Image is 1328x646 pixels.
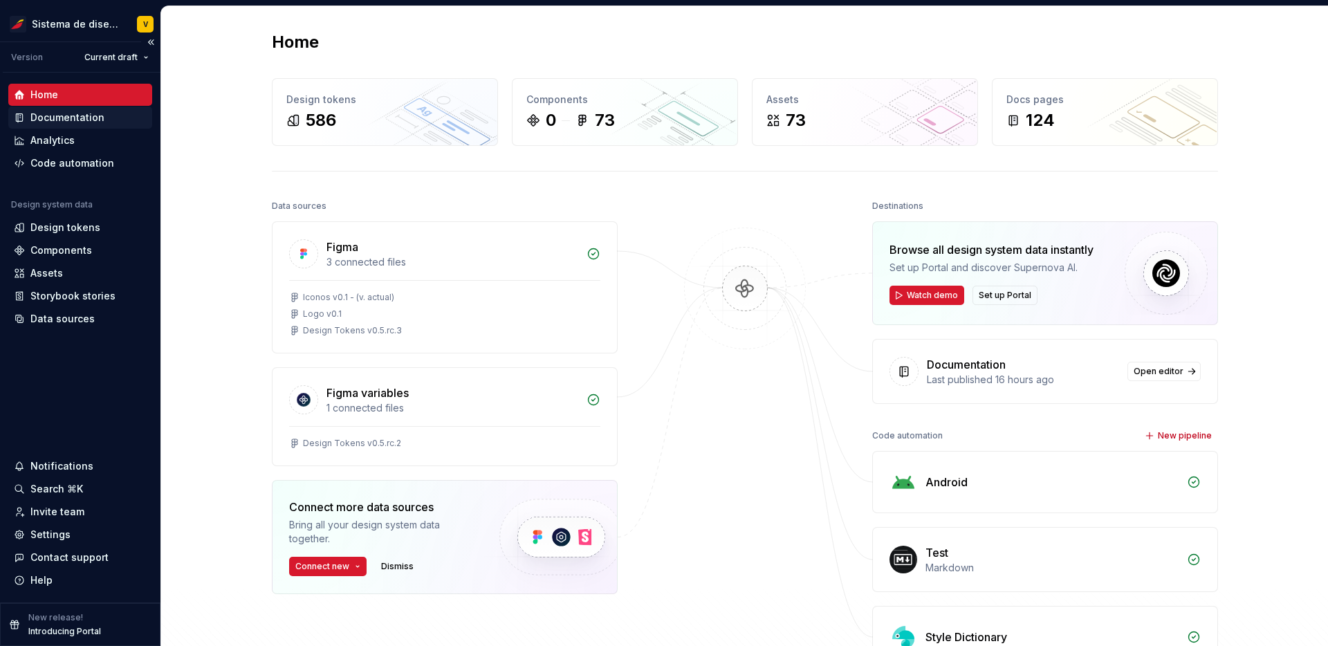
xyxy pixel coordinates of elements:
div: Documentation [30,111,104,124]
div: Documentation [927,356,1006,373]
a: Invite team [8,501,152,523]
div: Browse all design system data instantly [889,241,1094,258]
a: Docs pages124 [992,78,1218,146]
h2: Home [272,31,319,53]
div: Connect more data sources [289,499,476,515]
div: V [143,19,148,30]
div: Markdown [925,561,1179,575]
a: Data sources [8,308,152,330]
div: Set up Portal and discover Supernova AI. [889,261,1094,275]
a: Settings [8,524,152,546]
span: Dismiss [381,561,414,572]
span: Connect new [295,561,349,572]
div: Design system data [11,199,93,210]
div: 1 connected files [326,401,578,415]
span: Current draft [84,52,138,63]
div: 73 [786,109,806,131]
div: Design Tokens v0.5.rc.2 [303,438,401,449]
button: Collapse sidebar [141,33,160,52]
button: Contact support [8,546,152,569]
a: Storybook stories [8,285,152,307]
div: Figma [326,239,358,255]
div: Assets [30,266,63,280]
div: Sistema de diseño Iberia [32,17,120,31]
div: Data sources [272,196,326,216]
div: Iconos v0.1 - (v. actual) [303,292,394,303]
p: New release! [28,612,83,623]
div: Bring all your design system data together. [289,518,476,546]
div: Android [925,474,968,490]
a: Components073 [512,78,738,146]
div: Destinations [872,196,923,216]
span: Open editor [1134,366,1183,377]
p: Introducing Portal [28,626,101,637]
button: Connect new [289,557,367,576]
button: Sistema de diseño IberiaV [3,9,158,39]
div: 124 [1026,109,1055,131]
div: Code automation [872,426,943,445]
div: Help [30,573,53,587]
span: Set up Portal [979,290,1031,301]
div: Invite team [30,505,84,519]
span: Watch demo [907,290,958,301]
button: Watch demo [889,286,964,305]
div: Storybook stories [30,289,116,303]
div: Settings [30,528,71,542]
img: 55604660-494d-44a9-beb2-692398e9940a.png [10,16,26,33]
div: Design Tokens v0.5.rc.3 [303,325,402,336]
div: Assets [766,93,963,107]
div: Design tokens [30,221,100,234]
div: Style Dictionary [925,629,1007,645]
button: Help [8,569,152,591]
div: Components [526,93,723,107]
a: Documentation [8,107,152,129]
button: Notifications [8,455,152,477]
div: Last published 16 hours ago [927,373,1119,387]
a: Design tokens586 [272,78,498,146]
div: Data sources [30,312,95,326]
div: Logo v0.1 [303,308,342,320]
button: Set up Portal [972,286,1037,305]
span: New pipeline [1158,430,1212,441]
div: Figma variables [326,385,409,401]
div: Version [11,52,43,63]
div: Code automation [30,156,114,170]
a: Analytics [8,129,152,151]
div: Design tokens [286,93,483,107]
div: 0 [546,109,556,131]
div: 73 [595,109,615,131]
div: Notifications [30,459,93,473]
div: Components [30,243,92,257]
div: Docs pages [1006,93,1203,107]
div: 3 connected files [326,255,578,269]
a: Components [8,239,152,261]
a: Code automation [8,152,152,174]
a: Figma3 connected filesIconos v0.1 - (v. actual)Logo v0.1Design Tokens v0.5.rc.3 [272,221,618,353]
button: Current draft [78,48,155,67]
button: Dismiss [375,557,420,576]
a: Design tokens [8,216,152,239]
div: 586 [306,109,336,131]
a: Figma variables1 connected filesDesign Tokens v0.5.rc.2 [272,367,618,466]
div: Home [30,88,58,102]
button: New pipeline [1141,426,1218,445]
div: Search ⌘K [30,482,83,496]
a: Open editor [1127,362,1201,381]
div: Test [925,544,948,561]
a: Assets73 [752,78,978,146]
div: Analytics [30,133,75,147]
a: Home [8,84,152,106]
div: Contact support [30,551,109,564]
a: Assets [8,262,152,284]
button: Search ⌘K [8,478,152,500]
